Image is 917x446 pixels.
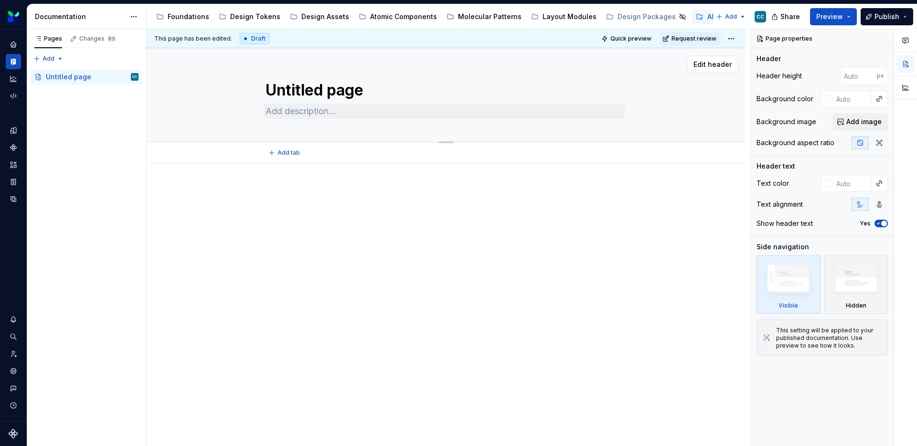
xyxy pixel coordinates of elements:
button: Notifications [6,312,21,327]
div: Design Assets [301,12,349,21]
div: Pages [34,35,62,42]
a: Assets [6,157,21,172]
span: Publish [874,12,899,21]
span: Edit header [693,60,732,69]
div: Background color [757,94,813,104]
p: px [877,72,884,80]
a: Design Packages [602,9,690,24]
div: Draft [240,33,269,44]
a: Design Tokens [215,9,284,24]
a: Design Assets [286,9,353,24]
div: CC [132,72,137,82]
div: Layout Modules [543,12,597,21]
a: Atomic Components [355,9,441,24]
a: Data sources [6,191,21,207]
div: Molecular Patterns [458,12,522,21]
a: Untitled pageCC [31,69,142,85]
a: Foundations [152,9,213,24]
div: Design Tokens [230,12,280,21]
span: 85 [107,35,117,42]
a: Settings [6,363,21,379]
a: Documentation [6,54,21,69]
button: Search ⌘K [6,329,21,344]
a: Design tokens [6,123,21,138]
div: AI Hub [707,12,729,21]
div: Atomic Components [370,12,437,21]
div: CC [757,13,764,21]
button: Add image [832,113,888,130]
span: Add [43,55,54,63]
div: Changes [79,35,117,42]
div: Header [757,54,781,64]
a: Analytics [6,71,21,86]
div: Visible [757,255,821,314]
div: Side navigation [757,242,809,252]
span: Request review [672,35,716,42]
button: Share [767,8,806,25]
div: Background image [757,117,816,127]
div: Hidden [846,302,866,309]
div: Untitled page [46,72,91,82]
svg: Supernova Logo [9,429,18,438]
div: Background aspect ratio [757,138,834,148]
a: Components [6,140,21,155]
span: Add tab [277,149,300,157]
span: Quick preview [610,35,651,42]
a: Invite team [6,346,21,361]
a: Home [6,37,21,52]
div: Documentation [35,12,125,21]
button: Preview [810,8,857,25]
div: Header height [757,71,802,81]
a: Code automation [6,88,21,104]
div: Header text [757,161,795,171]
span: This page has been edited. [154,35,232,42]
div: Visible [778,302,798,309]
button: Request review [660,32,721,45]
button: Add tab [266,146,304,159]
span: Add image [846,117,882,127]
a: AI Hub [692,9,733,24]
div: Show header text [757,219,813,228]
input: Auto [832,90,871,107]
div: Text alignment [757,200,803,209]
div: Text color [757,179,789,188]
span: Preview [816,12,843,21]
div: Design Packages [618,12,676,21]
div: Foundations [168,12,209,21]
div: Page tree [152,7,711,26]
button: Quick preview [598,32,656,45]
button: Add [31,52,66,65]
button: Add [713,10,749,23]
button: Contact support [6,381,21,396]
a: Storybook stories [6,174,21,190]
a: Molecular Patterns [443,9,525,24]
button: Publish [861,8,913,25]
label: Yes [860,220,871,227]
img: 6e787e26-f4c0-4230-8924-624fe4a2d214.png [8,11,19,22]
div: Page tree [31,69,142,85]
a: Layout Modules [527,9,600,24]
input: Auto [840,67,877,85]
div: This setting will be applied to your published documentation. Use preview to see how it looks. [776,327,882,350]
input: Auto [832,175,871,192]
button: Edit header [687,56,738,73]
span: Add [725,13,737,21]
div: Hidden [824,255,888,314]
textarea: Untitled page [264,79,625,102]
span: Share [780,12,800,21]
